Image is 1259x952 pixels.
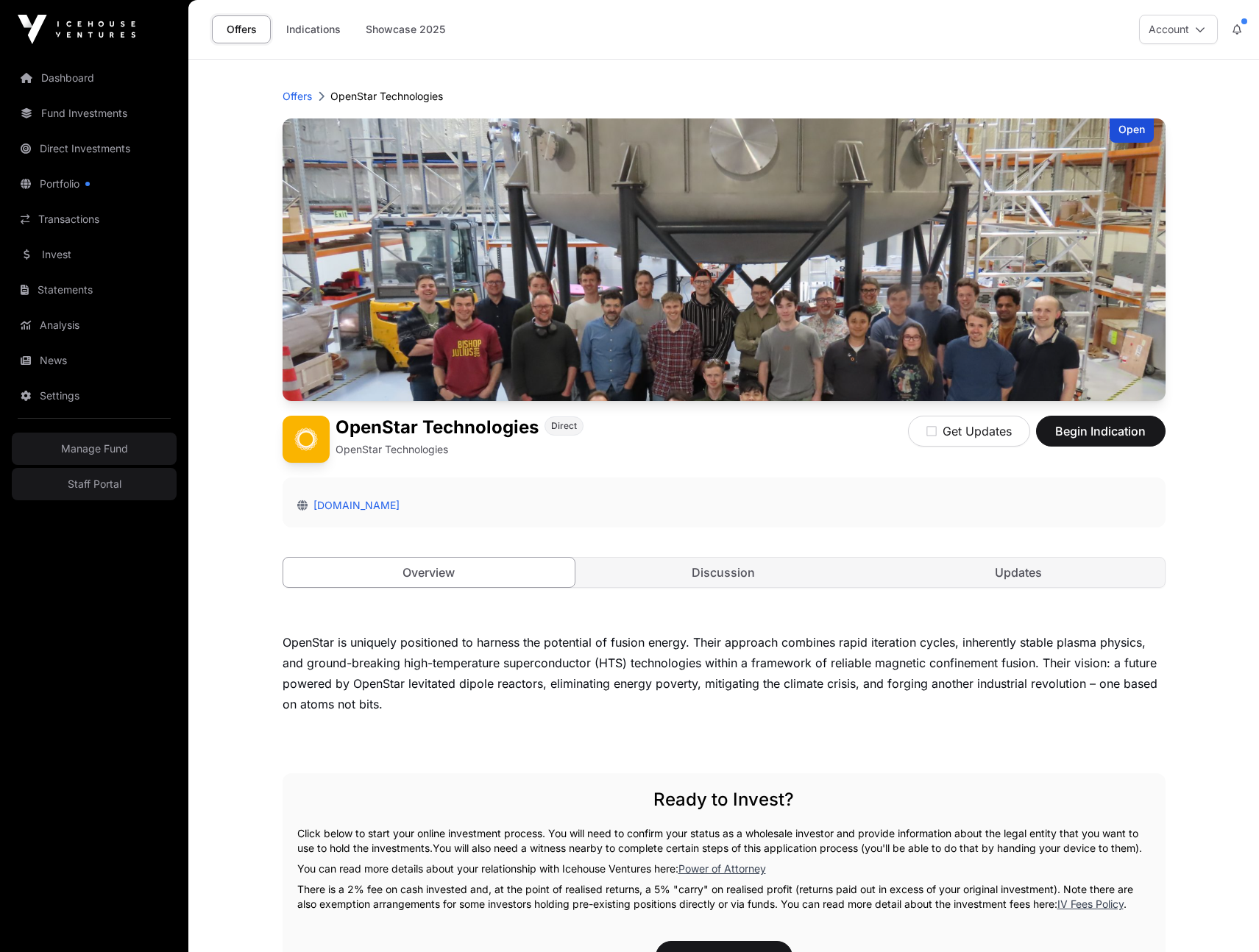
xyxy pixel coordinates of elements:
a: Indications [277,15,350,43]
a: Settings [12,380,177,412]
a: Updates [873,558,1165,587]
a: Statements [12,274,177,306]
h2: Ready to Invest? [297,788,1151,811]
p: You can read more details about your relationship with Icehouse Ventures here: [297,862,1151,876]
span: You will also need a witness nearby to complete certain steps of this application process (you'll... [433,842,1142,854]
p: OpenStar Technologies [336,442,448,457]
a: Direct Investments [12,132,177,165]
div: Open [1110,118,1154,143]
a: Transactions [12,203,177,235]
a: Staff Portal [12,468,177,500]
div: OpenStar is uniquely positioned to harness the potential of fusion energy. Their approach combine... [283,632,1166,714]
a: Showcase 2025 [356,15,455,43]
a: Begin Indication [1036,430,1166,445]
button: Begin Indication [1036,416,1166,447]
button: Get Updates [908,416,1030,447]
h1: OpenStar Technologies [336,416,539,439]
p: There is a 2% fee on cash invested and, at the point of realised returns, a 5% "carry" on realise... [297,882,1151,912]
a: Portfolio [12,168,177,200]
button: Account [1139,15,1218,44]
a: Offers [283,89,312,104]
p: OpenStar Technologies [330,89,443,104]
a: Offers [212,15,271,43]
img: Icehouse Ventures Logo [18,15,135,44]
img: OpenStar Technologies [283,416,330,463]
a: News [12,344,177,377]
a: Discussion [578,558,870,587]
span: Direct [551,420,577,432]
span: Begin Indication [1054,422,1147,440]
p: Click below to start your online investment process. You will need to confirm your status as a wh... [297,826,1151,856]
img: OpenStar Technologies [283,118,1166,401]
a: Analysis [12,309,177,341]
a: Power of Attorney [678,862,766,875]
a: Invest [12,238,177,271]
a: [DOMAIN_NAME] [308,499,400,511]
a: Fund Investments [12,97,177,129]
a: Overview [283,557,576,588]
a: Dashboard [12,62,177,94]
a: Manage Fund [12,433,177,465]
a: IV Fees Policy [1057,898,1124,910]
nav: Tabs [283,558,1165,587]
